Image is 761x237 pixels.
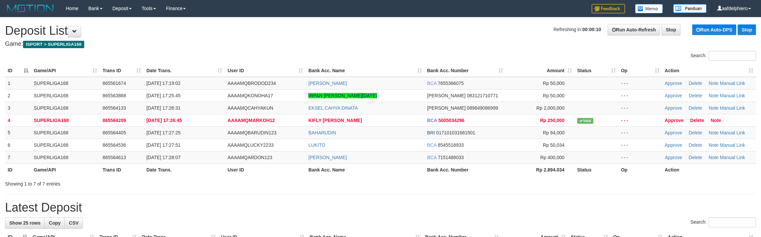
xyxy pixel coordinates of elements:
[738,24,756,35] a: Stop
[618,65,662,77] th: Op: activate to sort column ascending
[618,102,662,114] td: - - -
[665,118,684,123] a: Approve
[438,118,464,123] span: Copy 5005034296 to clipboard
[100,65,144,77] th: Trans ID: activate to sort column ascending
[146,105,180,111] span: [DATE] 17:26:31
[5,126,31,139] td: 5
[543,93,565,98] span: Rp 50,000
[31,126,100,139] td: SUPERLIGA168
[23,41,84,48] span: ISPORT > SUPERLIGA168
[5,41,756,47] h4: Game:
[709,217,756,227] input: Search:
[720,130,745,135] a: Manual Link
[103,105,126,111] span: 865564133
[554,27,601,32] span: Refreshing in:
[618,163,662,176] th: Op
[618,126,662,139] td: - - -
[618,151,662,163] td: - - -
[689,93,702,98] a: Delete
[103,155,126,160] span: 865564613
[146,142,180,148] span: [DATE] 17:27:51
[427,155,437,160] span: BCA
[661,24,680,35] a: Stop
[5,217,45,229] a: Show 25 rows
[467,105,498,111] span: Copy 089649086999 to clipboard
[103,81,126,86] span: 865561674
[709,51,756,61] input: Search:
[577,118,593,124] span: Valid transaction
[5,77,31,90] td: 1
[225,163,306,176] th: User ID
[689,105,702,111] a: Delete
[709,81,719,86] a: Note
[5,3,56,13] img: MOTION_logo.png
[31,77,100,90] td: SUPERLIGA168
[425,163,506,176] th: Bank Acc. Number
[618,114,662,126] td: - - -
[103,130,126,135] span: 865564405
[673,4,707,13] img: panduan.png
[662,163,756,176] th: Action
[227,130,276,135] span: AAAAMQBARUDIN123
[709,93,719,98] a: Note
[438,142,464,148] span: Copy 8545518933 to clipboard
[31,89,100,102] td: SUPERLIGA168
[720,105,745,111] a: Manual Link
[665,130,682,135] a: Approve
[69,220,79,226] span: CSV
[537,105,565,111] span: Rp 2,000,000
[709,142,719,148] a: Note
[575,163,618,176] th: Status
[5,178,312,187] div: Showing 1 to 7 of 7 entries
[709,105,719,111] a: Note
[427,81,437,86] span: BCA
[227,105,273,111] span: AAAAMQCAHYAKUN
[144,163,225,176] th: Date Trans.
[5,151,31,163] td: 7
[665,93,682,98] a: Approve
[146,93,180,98] span: [DATE] 17:25:45
[709,155,719,160] a: Note
[436,130,475,135] span: Copy 017101031681501 to clipboard
[103,93,126,98] span: 865563868
[582,27,601,32] strong: 00:00:10
[689,142,702,148] a: Delete
[5,89,31,102] td: 2
[618,77,662,90] td: - - -
[425,65,506,77] th: Bank Acc. Number: activate to sort column ascending
[575,65,618,77] th: Status: activate to sort column ascending
[662,65,756,77] th: Action: activate to sort column ascending
[438,155,464,160] span: Copy 7151488033 to clipboard
[635,4,663,13] img: Button%20Memo.svg
[308,118,362,123] a: KIFLY [PERSON_NAME]
[49,220,60,226] span: Copy
[711,118,721,123] a: Note
[720,142,745,148] a: Manual Link
[691,217,756,227] label: Search:
[618,89,662,102] td: - - -
[5,201,756,214] h1: Latest Deposit
[689,81,702,86] a: Delete
[427,130,435,135] span: BRI
[427,105,466,111] span: [PERSON_NAME]
[308,155,347,160] a: [PERSON_NAME]
[308,93,377,98] a: IRPAN [PERSON_NAME][DATE]
[689,155,702,160] a: Delete
[308,105,358,111] a: EKSEL CAHYA DINATA
[5,65,31,77] th: ID: activate to sort column descending
[103,142,126,148] span: 865564536
[227,118,275,123] span: AAAAMQMARKOH12
[31,102,100,114] td: SUPERLIGA168
[608,24,660,35] a: Run Auto-Refresh
[543,130,565,135] span: Rp 94,000
[146,155,180,160] span: [DATE] 17:28:07
[709,130,719,135] a: Note
[592,4,625,13] img: Feedback.jpg
[506,163,575,176] th: Rp 2.894.034
[103,118,126,123] span: 865564209
[225,65,306,77] th: User ID: activate to sort column ascending
[31,65,100,77] th: Game/API: activate to sort column ascending
[5,24,756,37] h1: Deposit List
[690,118,704,123] a: Delete
[146,130,180,135] span: [DATE] 17:27:25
